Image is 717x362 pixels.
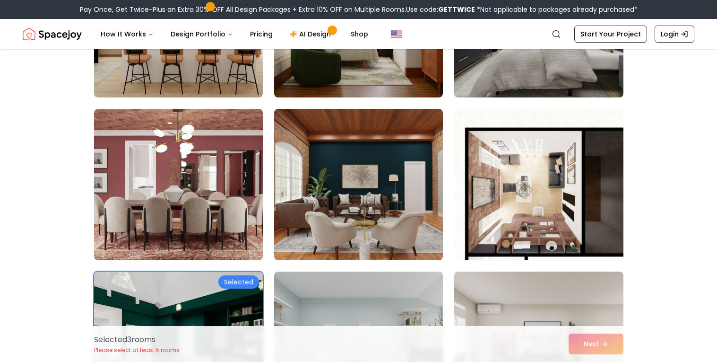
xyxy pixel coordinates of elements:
[574,26,647,43] a: Start Your Project
[93,25,376,44] nav: Main
[163,25,241,44] button: Design Portfolio
[94,346,180,354] p: Please select at least 5 rooms
[23,25,82,44] a: Spacejoy
[282,25,341,44] a: AI Design
[94,109,263,260] img: Room room-55
[274,109,443,260] img: Room room-56
[218,275,259,289] div: Selected
[94,334,180,345] p: Selected 3 room s
[93,25,161,44] button: How It Works
[475,5,638,14] span: *Not applicable to packages already purchased*
[23,19,694,49] nav: Global
[23,25,82,44] img: Spacejoy Logo
[242,25,280,44] a: Pricing
[655,26,694,43] a: Login
[406,5,475,14] span: Use code:
[80,5,638,14] div: Pay Once, Get Twice-Plus an Extra 30% OFF All Design Packages + Extra 10% OFF on Multiple Rooms.
[450,105,627,264] img: Room room-57
[343,25,376,44] a: Shop
[391,28,402,40] img: United States
[438,5,475,14] b: GETTWICE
